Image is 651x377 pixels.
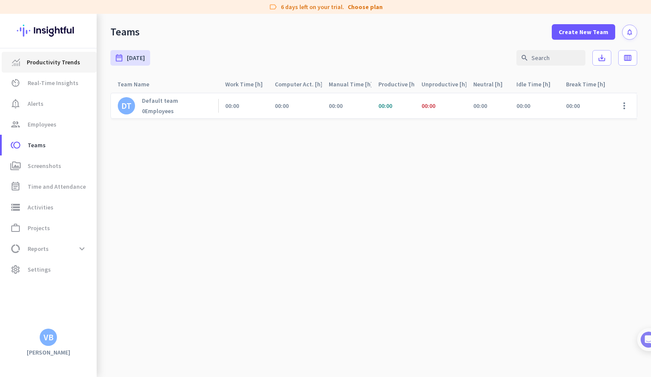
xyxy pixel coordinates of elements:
div: 00:00 [566,102,580,110]
span: Productivity Trends [27,57,80,67]
span: Help [101,291,115,297]
span: Create New Team [559,28,608,36]
button: Messages [43,269,86,304]
div: Manual Time [h] [329,78,371,90]
i: work_outline [10,223,21,233]
i: calendar_view_week [623,54,632,62]
img: menu-item [12,58,20,66]
i: search [521,54,528,62]
div: VB [44,333,53,342]
div: It's time to add your employees! This is crucial since Insightful will start collecting their act... [33,165,150,201]
span: Settings [28,264,51,275]
span: 00:00 [275,102,289,110]
div: You're just a few steps away from completing the essential app setup [12,64,160,85]
button: expand_more [74,241,90,257]
div: 2Initial tracking settings and how to edit them [16,246,157,266]
span: Screenshots [28,161,61,171]
input: Search [516,50,585,66]
p: Default team [142,97,178,105]
span: Alerts [28,98,44,109]
i: av_timer [10,78,21,88]
a: perm_mediaScreenshots [2,155,97,176]
a: notification_importantAlerts [2,93,97,114]
button: more_vert [614,95,635,116]
div: [PERSON_NAME] from Insightful [48,93,142,101]
a: event_noteTime and Attendance [2,176,97,197]
span: 00:00 [516,102,530,110]
i: toll [10,140,21,150]
h1: Tasks [73,4,101,19]
a: tollTeams [2,135,97,155]
div: DT [121,101,132,110]
b: 0 [142,107,145,115]
img: Profile image for Tamara [31,90,44,104]
span: 00:00 [378,102,392,110]
div: Employees [142,107,178,115]
span: 00:00 [329,102,343,110]
a: groupEmployees [2,114,97,135]
i: date_range [115,54,123,62]
span: 00:00 [225,102,239,110]
button: Help [86,269,129,304]
span: Projects [28,223,50,233]
button: Create New Team [552,24,615,40]
button: notifications [622,25,637,40]
span: 00:00 [473,102,487,110]
p: 4 steps [9,114,31,123]
img: Insightful logo [17,14,80,48]
span: Real-Time Insights [28,78,79,88]
span: [DATE] [127,54,145,62]
div: Computer Act. [h] [275,78,322,90]
i: event_note [10,181,21,192]
i: storage [10,202,21,212]
div: Unproductive [h] [421,78,466,90]
span: Home [13,291,30,297]
a: DTDefault team0Employees [118,97,178,115]
a: data_usageReportsexpand_more [2,238,97,259]
span: Time and Attendance [28,181,86,192]
a: settingsSettings [2,259,97,280]
span: Tasks [142,291,160,297]
button: save_alt [592,50,611,66]
div: Initial tracking settings and how to edit them [33,249,146,266]
div: 🎊 Welcome to Insightful! 🎊 [12,33,160,64]
div: Break Time [h] [566,78,609,90]
span: 00:00 [421,102,435,110]
div: 1Add employees [16,147,157,161]
span: Messages [50,291,80,297]
i: settings [10,264,21,275]
a: av_timerReal-Time Insights [2,73,97,93]
i: data_usage [10,244,21,254]
span: Reports [28,244,49,254]
span: Employees [28,119,57,130]
p: About 10 minutes [110,114,164,123]
span: Activities [28,202,53,212]
div: Add employees [33,150,146,159]
button: Add your employees [33,208,116,225]
i: group [10,119,21,130]
div: Neutral [h] [473,78,509,90]
button: Tasks [129,269,173,304]
i: notification_important [10,98,21,109]
a: Choose plan [348,3,383,11]
button: calendar_view_week [618,50,637,66]
i: label [269,3,277,11]
div: Productive [h] [378,78,415,90]
div: Work Time [h] [225,78,268,90]
i: perm_media [10,161,21,171]
a: menu-itemProductivity Trends [2,52,97,73]
div: Idle Time [h] [516,78,559,90]
div: Team Name [117,78,160,90]
span: Teams [28,140,46,150]
i: save_alt [598,54,606,62]
a: storageActivities [2,197,97,218]
div: Teams [110,25,140,38]
a: work_outlineProjects [2,218,97,238]
i: notifications [626,29,633,36]
div: Close [151,3,167,19]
